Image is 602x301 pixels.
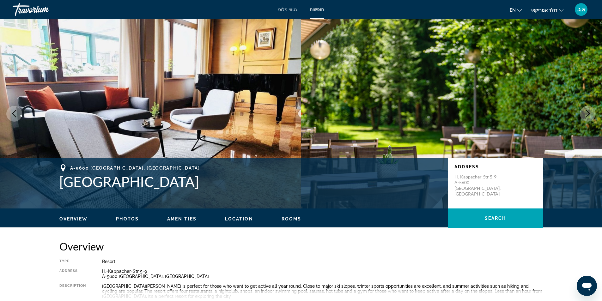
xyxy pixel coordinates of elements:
font: דולר אמריקאי [531,8,557,13]
button: Previous image [6,106,22,122]
span: Rooms [282,216,301,221]
div: Address [59,269,86,279]
button: Location [225,216,253,222]
a: טרבוריום [13,1,76,18]
button: Photos [116,216,139,222]
button: שנה שפה [510,5,522,15]
span: Overview [59,216,88,221]
div: H.-Kappacher-Str 5-9 A-5600 [GEOGRAPHIC_DATA], [GEOGRAPHIC_DATA] [102,269,543,279]
span: A-5600 [GEOGRAPHIC_DATA], [GEOGRAPHIC_DATA] [70,166,200,171]
h1: [GEOGRAPHIC_DATA] [59,173,442,190]
button: תפריט משתמש [573,3,589,16]
font: en [510,8,516,13]
span: Location [225,216,253,221]
button: Search [448,208,543,228]
div: Description [59,284,86,299]
span: Amenities [167,216,197,221]
h2: Overview [59,240,543,253]
font: א.ג. [577,6,586,13]
div: Type [59,259,86,264]
iframe: לחצן לפתיחת חלון הודעות הטקסט [577,276,597,296]
p: H.-Kappacher-Str 5-9 A-5600 [GEOGRAPHIC_DATA], [GEOGRAPHIC_DATA] [454,174,505,197]
button: Amenities [167,216,197,222]
a: חופשות [310,7,324,12]
button: שנה מטבע [531,5,563,15]
div: [GEOGRAPHIC_DATA][PERSON_NAME] is perfect for those who want to get active all year round. Close ... [102,284,543,299]
div: Resort [102,259,543,264]
button: Overview [59,216,88,222]
span: Photos [116,216,139,221]
button: Next image [580,106,596,122]
span: Search [485,216,506,221]
p: Address [454,164,537,169]
button: Rooms [282,216,301,222]
a: גטווי פלוס [278,7,297,12]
